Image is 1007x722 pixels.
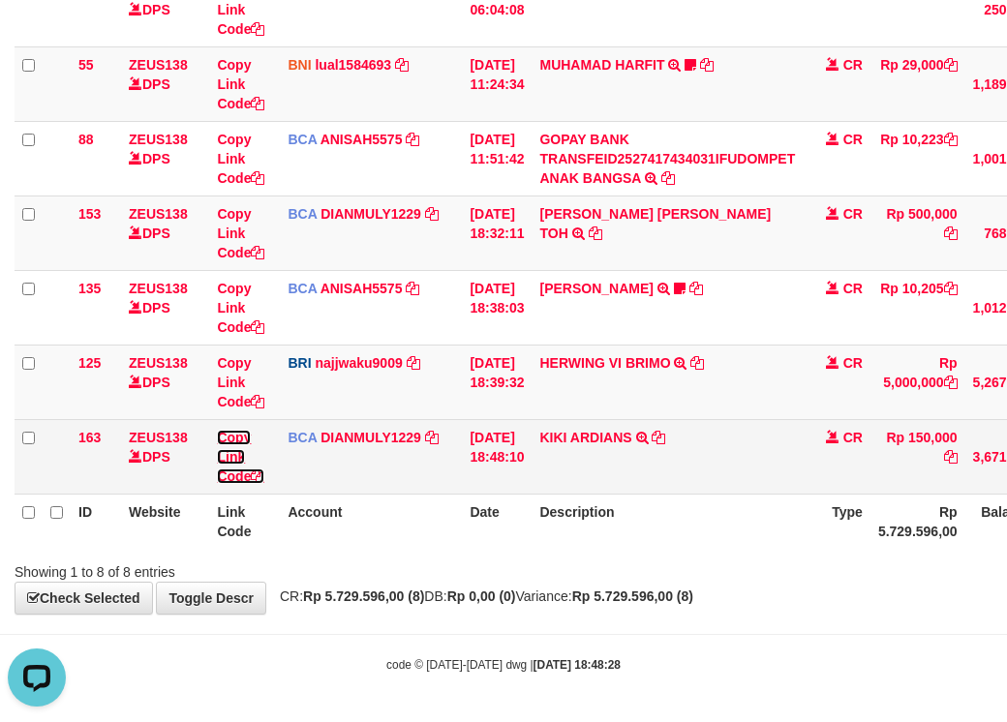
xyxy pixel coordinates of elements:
strong: Rp 5.729.596,00 (8) [572,588,693,604]
th: Rp 5.729.596,00 [870,494,965,549]
a: ZEUS138 [129,57,188,73]
a: [PERSON_NAME] [539,281,653,296]
a: Copy ANISAH5575 to clipboard [406,132,419,147]
td: Rp 150,000 [870,419,965,494]
a: Copy Link Code [217,132,264,186]
a: ZEUS138 [129,281,188,296]
th: Date [462,494,532,549]
td: [DATE] 18:48:10 [462,419,532,494]
td: DPS [121,270,209,345]
th: Link Code [209,494,280,549]
a: Copy DIANMULY1229 to clipboard [425,430,439,445]
td: Rp 5,000,000 [870,345,965,419]
td: Rp 10,223 [870,121,965,196]
span: 88 [78,132,94,147]
th: Account [280,494,462,549]
a: Copy CARINA OCTAVIA TOH to clipboard [589,226,602,241]
a: Copy Link Code [217,57,264,111]
span: 163 [78,430,101,445]
span: CR [843,206,863,222]
a: Copy Link Code [217,355,264,409]
span: 135 [78,281,101,296]
a: Copy GOPAY BANK TRANSFEID2527417434031IFUDOMPET ANAK BANGSA to clipboard [661,170,675,186]
td: Rp 500,000 [870,196,965,270]
a: Copy Rp 500,000 to clipboard [944,226,958,241]
a: Copy HERWING VI BRIMO to clipboard [690,355,704,371]
small: code © [DATE]-[DATE] dwg | [386,658,621,672]
a: [PERSON_NAME] [PERSON_NAME] TOH [539,206,771,241]
td: DPS [121,121,209,196]
span: CR [843,57,863,73]
a: ZEUS138 [129,355,188,371]
span: CR [843,281,863,296]
span: CR [843,355,863,371]
a: Copy Rp 29,000 to clipboard [944,57,958,73]
a: GOPAY BANK TRANSFEID2527417434031IFUDOMPET ANAK BANGSA [539,132,795,186]
td: Rp 29,000 [870,46,965,121]
td: [DATE] 11:51:42 [462,121,532,196]
a: Copy Link Code [217,430,264,484]
td: DPS [121,419,209,494]
a: DIANMULY1229 [320,430,421,445]
a: lual1584693 [315,57,391,73]
a: DIANMULY1229 [320,206,421,222]
a: Copy Rp 150,000 to clipboard [944,449,958,465]
span: 55 [78,57,94,73]
a: Copy MUHAMAD HARFIT to clipboard [700,57,714,73]
span: BRI [288,355,311,371]
button: Open LiveChat chat widget [8,8,66,66]
th: Description [532,494,803,549]
a: ZEUS138 [129,206,188,222]
td: [DATE] 18:38:03 [462,270,532,345]
a: Copy Link Code [217,206,264,260]
td: [DATE] 18:39:32 [462,345,532,419]
a: Copy Rp 10,223 to clipboard [944,132,958,147]
th: Type [803,494,870,549]
strong: Rp 0,00 (0) [447,588,516,604]
a: Copy KIKI ARDIANS to clipboard [652,430,665,445]
a: HERWING VI BRIMO [539,355,670,371]
span: 153 [78,206,101,222]
a: Check Selected [15,582,153,615]
td: [DATE] 18:32:11 [462,196,532,270]
td: Rp 10,205 [870,270,965,345]
th: ID [71,494,121,549]
span: BCA [288,206,317,222]
td: DPS [121,345,209,419]
a: ANISAH5575 [320,281,403,296]
a: Copy ANISAH5575 to clipboard [406,281,419,296]
span: CR: DB: Variance: [270,588,693,604]
span: BCA [288,281,317,296]
td: DPS [121,196,209,270]
span: BCA [288,132,317,147]
td: DPS [121,46,209,121]
a: Copy DIANMULY1229 to clipboard [425,206,439,222]
a: Copy lual1584693 to clipboard [395,57,409,73]
span: BNI [288,57,311,73]
a: Copy ALVIN AGUSTI to clipboard [689,281,703,296]
span: CR [843,132,863,147]
a: Copy Rp 10,205 to clipboard [944,281,958,296]
span: 125 [78,355,101,371]
strong: Rp 5.729.596,00 (8) [303,588,424,604]
a: Copy najjwaku9009 to clipboard [407,355,420,371]
a: Toggle Descr [156,582,266,615]
th: Website [121,494,209,549]
span: BCA [288,430,317,445]
div: Showing 1 to 8 of 8 entries [15,555,405,582]
a: Copy Link Code [217,281,264,335]
span: CR [843,430,863,445]
a: KIKI ARDIANS [539,430,631,445]
a: ZEUS138 [129,132,188,147]
a: ZEUS138 [129,430,188,445]
strong: [DATE] 18:48:28 [534,658,621,672]
a: MUHAMAD HARFIT [539,57,664,73]
a: Copy Rp 5,000,000 to clipboard [944,375,958,390]
a: najjwaku9009 [315,355,402,371]
td: [DATE] 11:24:34 [462,46,532,121]
a: ANISAH5575 [320,132,403,147]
